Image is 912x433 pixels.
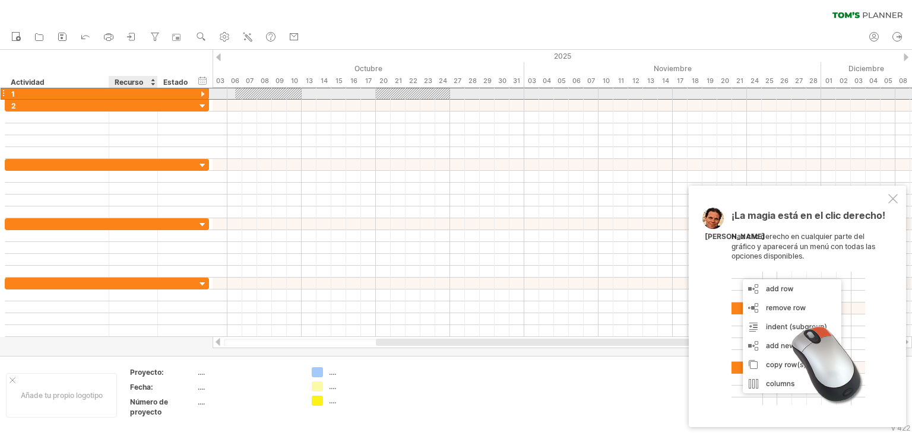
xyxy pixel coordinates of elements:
[329,396,336,405] font: ....
[439,77,447,85] font: 24
[346,75,361,87] div: Jueves, 16 de octubre de 2025
[528,77,536,85] font: 03
[198,368,205,377] font: ....
[554,52,571,61] font: 2025
[848,64,884,73] font: Diciembre
[495,75,509,87] div: Jueves, 30 de octubre de 2025
[747,75,762,87] div: Lunes, 24 de noviembre de 2025
[272,75,287,87] div: Jueves, 9 de octubre de 2025
[198,383,205,391] font: ....
[257,75,272,87] div: Miércoles, 8 de octubre de 2025
[509,75,524,87] div: Viernes, 31 de octubre de 2025
[316,75,331,87] div: Martes, 14 de octubre de 2025
[331,75,346,87] div: Miércoles, 15 de octubre de 2025
[895,75,910,87] div: Lunes, 8 de diciembre de 2025
[395,77,402,85] font: 21
[866,75,881,87] div: Jueves, 4 de diciembre de 2025
[11,101,16,110] font: 2
[584,75,598,87] div: Viernes, 7 de noviembre de 2025
[809,77,818,85] font: 28
[513,77,520,85] font: 31
[498,77,506,85] font: 30
[406,75,420,87] div: Miércoles, 22 de octubre de 2025
[587,77,595,85] font: 07
[183,62,524,75] div: Octubre de 2025
[450,75,465,87] div: Lunes, 27 de octubre de 2025
[275,77,284,85] font: 09
[869,77,878,85] font: 04
[454,77,461,85] font: 27
[569,75,584,87] div: Jueves, 6 de noviembre de 2025
[261,77,269,85] font: 08
[732,75,747,87] div: Viernes, 21 de noviembre de 2025
[163,78,188,87] font: Estado
[643,75,658,87] div: Jueves, 13 de noviembre de 2025
[707,77,714,85] font: 19
[287,75,302,87] div: Viernes, 10 de octubre de 2025
[130,368,164,377] font: Proyecto:
[302,75,316,87] div: Lunes, 13 de octubre de 2025
[115,78,143,87] font: Recurso
[851,75,866,87] div: Miércoles, 3 de diciembre de 2025
[721,77,729,85] font: 20
[736,77,743,85] font: 21
[762,75,777,87] div: Martes, 25 de noviembre de 2025
[227,75,242,87] div: Lunes, 6 de octubre de 2025
[628,75,643,87] div: Miércoles, 12 de noviembre de 2025
[335,77,343,85] font: 15
[731,232,875,261] font: Haz clic derecho en cualquier parte del gráfico y aparecerá un menú con todas las opciones dispon...
[891,424,910,432] font: v 422
[216,77,224,85] font: 03
[420,75,435,87] div: Jueves, 23 de octubre de 2025
[717,75,732,87] div: Jueves, 20 de noviembre de 2025
[598,75,613,87] div: Lunes, 10 de noviembre de 2025
[677,77,683,85] font: 17
[765,77,774,85] font: 25
[524,62,821,75] div: Noviembre de 2025
[365,77,372,85] font: 17
[673,75,688,87] div: Lunes, 17 de noviembre de 2025
[821,75,836,87] div: Lunes, 1 de diciembre de 2025
[539,75,554,87] div: Martes, 4 de noviembre de 2025
[361,75,376,87] div: Viernes, 17 de octubre de 2025
[435,75,450,87] div: Viernes, 24 de octubre de 2025
[11,90,15,98] font: 1
[558,77,566,85] font: 05
[731,209,885,221] font: ¡La magia está en el clic derecho!
[658,75,673,87] div: Viernes, 14 de noviembre de 2025
[306,77,313,85] font: 13
[806,75,821,87] div: Viernes, 28 de noviembre de 2025
[543,77,551,85] font: 04
[603,77,610,85] font: 10
[662,77,669,85] font: 14
[572,77,581,85] font: 06
[329,382,336,391] font: ....
[702,75,717,87] div: Miércoles, 19 de noviembre de 2025
[524,75,539,87] div: Lunes, 3 de noviembre de 2025
[198,397,205,406] font: ....
[825,77,832,85] font: 01
[21,391,103,400] font: Añade tu propio logotipo
[391,75,406,87] div: Martes, 21 de octubre de 2025
[777,75,791,87] div: Miércoles, 26 de noviembre de 2025
[483,77,492,85] font: 29
[465,75,480,87] div: Martes, 28 de octubre de 2025
[468,77,477,85] font: 28
[791,75,806,87] div: Jueves, 27 de noviembre de 2025
[836,75,851,87] div: Martes, 2 de diciembre de 2025
[795,77,803,85] font: 27
[692,77,699,85] font: 18
[11,78,45,87] font: Actividad
[329,368,336,377] font: ....
[881,75,895,87] div: Viernes, 5 de diciembre de 2025
[291,77,298,85] font: 10
[654,64,692,73] font: Noviembre
[130,383,153,391] font: Fecha:
[354,64,382,73] font: Octubre
[379,77,388,85] font: 20
[688,75,702,87] div: Martes, 18 de noviembre de 2025
[884,77,892,85] font: 05
[618,77,624,85] font: 11
[554,75,569,87] div: Miércoles, 5 de noviembre de 2025
[424,77,432,85] font: 23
